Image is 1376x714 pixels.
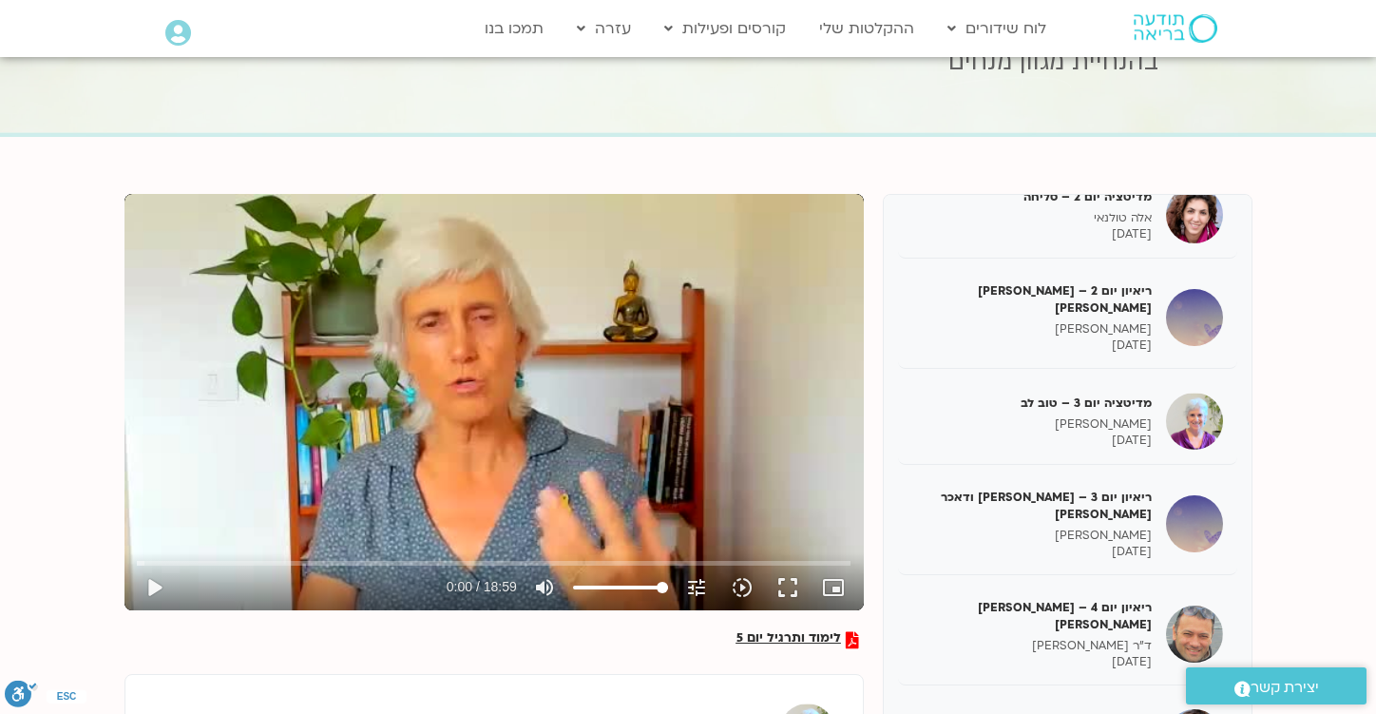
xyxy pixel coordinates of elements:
p: [PERSON_NAME] [912,321,1152,338]
p: [DATE] [912,544,1152,560]
h5: מדיטציה יום 3 – טוב לב [912,395,1152,412]
a: לימוד ותרגיל יום 5 [736,631,859,648]
h5: ריאיון יום 3 – [PERSON_NAME] ודאכר [PERSON_NAME] [912,489,1152,523]
a: תמכו בנו [475,10,553,47]
img: מדיטציה יום 2 – סליחה [1166,186,1223,243]
span: יצירת קשר [1251,675,1319,701]
img: ריאיון יום 4 – אסף סטי אל-בר ודניאלה ספקטור [1166,606,1223,663]
p: [PERSON_NAME] [912,416,1152,433]
a: ההקלטות שלי [810,10,924,47]
p: [DATE] [912,338,1152,354]
p: [PERSON_NAME] [912,528,1152,544]
img: תודעה בריאה [1134,14,1217,43]
p: [DATE] [912,433,1152,449]
h5: ריאיון יום 2 – [PERSON_NAME] [PERSON_NAME] [912,282,1152,317]
a: יצירת קשר [1186,667,1366,704]
a: קורסים ופעילות [655,10,795,47]
p: [DATE] [912,226,1152,242]
h5: ריאיון יום 4 – [PERSON_NAME] [PERSON_NAME] [912,599,1152,633]
span: בהנחיית [1072,45,1158,79]
img: מדיטציה יום 3 – טוב לב [1166,393,1223,450]
h5: מדיטציה יום 2 – סליחה [912,188,1152,205]
p: [DATE] [912,654,1152,670]
img: ריאיון יום 2 – טארה בראך ודן סיגל [1166,289,1223,346]
img: ריאיון יום 3 – טארה בראך ודאכר קלטנר [1166,495,1223,552]
p: ד"ר [PERSON_NAME] [912,638,1152,654]
a: לוח שידורים [938,10,1056,47]
span: לימוד ותרגיל יום 5 [736,631,841,648]
a: עזרה [567,10,640,47]
p: אלה טולנאי [912,210,1152,226]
